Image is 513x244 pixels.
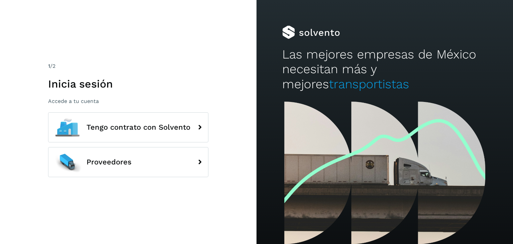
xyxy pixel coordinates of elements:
span: Proveedores [87,158,132,166]
h2: Las mejores empresas de México necesitan más y mejores [282,47,487,92]
span: transportistas [329,77,409,91]
span: 1 [48,63,50,69]
button: Tengo contrato con Solvento [48,112,208,142]
span: Tengo contrato con Solvento [87,123,190,131]
button: Proveedores [48,147,208,177]
div: /2 [48,62,208,70]
p: Accede a tu cuenta [48,98,208,104]
h1: Inicia sesión [48,78,208,90]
